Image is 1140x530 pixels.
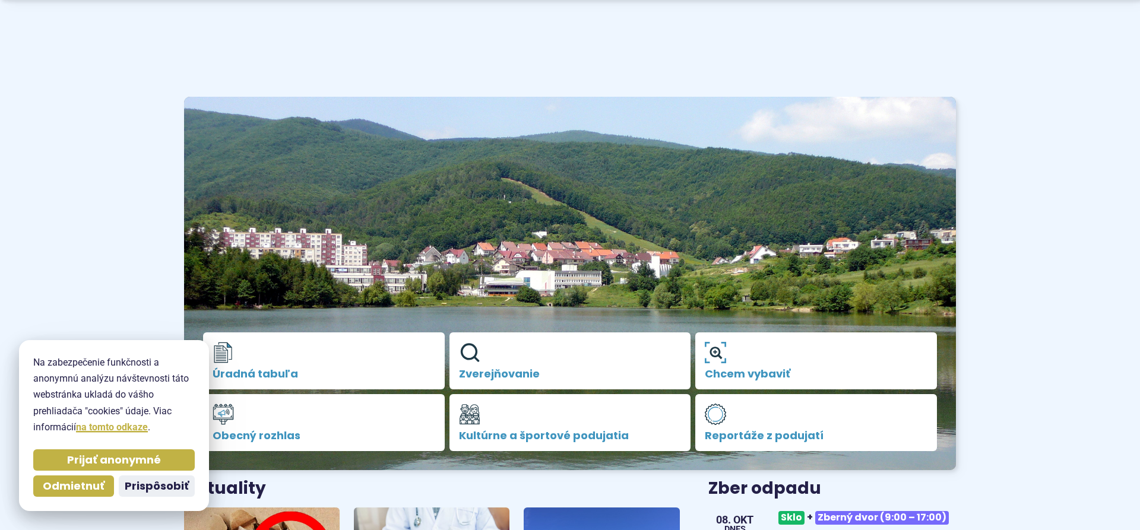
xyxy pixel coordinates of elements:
[708,480,956,498] h3: Zber odpadu
[76,421,148,433] a: na tomto odkaze
[705,368,927,380] span: Chcem vybaviť
[449,394,691,451] a: Kultúrne a športové podujatia
[449,332,691,389] a: Zverejňovanie
[67,453,161,467] span: Prijať anonymné
[777,506,956,529] h3: +
[695,332,937,389] a: Chcem vybaviť
[33,475,114,497] button: Odmietnuť
[33,354,195,435] p: Na zabezpečenie funkčnosti a anonymnú analýzu návštevnosti táto webstránka ukladá do vášho prehli...
[716,515,753,525] span: 08. okt
[459,430,682,442] span: Kultúrne a športové podujatia
[705,430,927,442] span: Reportáže z podujatí
[203,394,445,451] a: Obecný rozhlas
[43,480,104,493] span: Odmietnuť
[213,368,435,380] span: Úradná tabuľa
[213,430,435,442] span: Obecný rozhlas
[459,368,682,380] span: Zverejňovanie
[33,449,195,471] button: Prijať anonymné
[695,394,937,451] a: Reportáže z podujatí
[119,475,195,497] button: Prispôsobiť
[203,332,445,389] a: Úradná tabuľa
[778,511,805,525] span: Sklo
[184,480,266,498] h3: Aktuality
[815,511,949,525] span: Zberný dvor (9:00 – 17:00)
[125,480,189,493] span: Prispôsobiť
